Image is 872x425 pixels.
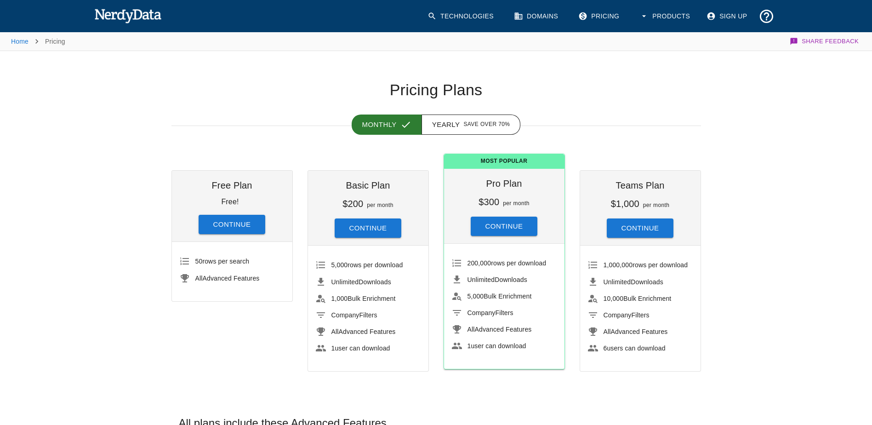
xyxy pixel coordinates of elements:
[508,5,565,28] a: Domains
[335,218,402,238] button: Continue
[367,202,393,208] span: per month
[331,278,359,286] span: Unlimited
[331,311,359,319] span: Company
[199,215,266,234] button: Continue
[467,309,513,316] span: Filters
[604,278,631,286] span: Unlimited
[331,295,396,302] span: Bulk Enrichment
[611,199,639,209] h6: $1,000
[634,5,697,28] button: Products
[471,217,538,236] button: Continue
[467,276,495,283] span: Unlimited
[331,261,403,269] span: rows per download
[467,293,484,300] span: 5,000
[643,202,670,208] span: per month
[467,293,532,300] span: Bulk Enrichment
[451,176,557,191] h6: Pro Plan
[701,5,754,28] a: Sign Up
[604,261,633,269] span: 1,000,000
[331,261,348,269] span: 5,000
[604,328,668,335] span: Advanced Features
[607,218,674,238] button: Continue
[467,326,532,333] span: Advanced Features
[587,178,693,193] h6: Teams Plan
[467,259,547,267] span: rows per download
[467,259,491,267] span: 200,000
[315,178,421,193] h6: Basic Plan
[195,258,203,265] span: 50
[604,311,632,319] span: Company
[479,197,499,207] h6: $300
[331,295,348,302] span: 1,000
[171,80,701,100] h1: Pricing Plans
[604,295,672,302] span: Bulk Enrichment
[331,311,377,319] span: Filters
[604,328,611,335] span: All
[11,38,28,45] a: Home
[195,275,260,282] span: Advanced Features
[422,5,501,28] a: Technologies
[45,37,65,46] p: Pricing
[788,32,861,51] button: Share Feedback
[331,328,396,335] span: Advanced Features
[467,342,471,350] span: 1
[467,276,527,283] span: Downloads
[604,345,607,352] span: 6
[94,6,162,25] img: NerdyData.com
[755,5,778,28] button: Support and Documentation
[195,275,203,282] span: All
[352,115,422,135] button: Monthly
[467,309,496,316] span: Company
[604,345,666,352] span: users can download
[604,261,688,269] span: rows per download
[331,345,335,352] span: 1
[463,120,510,129] span: Save over 70%
[604,278,663,286] span: Downloads
[331,328,339,335] span: All
[604,295,624,302] span: 10,000
[467,342,526,350] span: user can download
[467,326,475,333] span: All
[342,199,363,209] h6: $200
[331,345,390,352] span: user can download
[573,5,627,28] a: Pricing
[604,311,650,319] span: Filters
[11,32,65,51] nav: breadcrumb
[444,154,564,169] span: Most Popular
[422,115,521,135] button: Yearly Save over 70%
[503,200,530,207] span: per month
[221,198,239,206] p: Free!
[195,258,250,265] span: rows per search
[179,178,285,193] h6: Free Plan
[331,278,391,286] span: Downloads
